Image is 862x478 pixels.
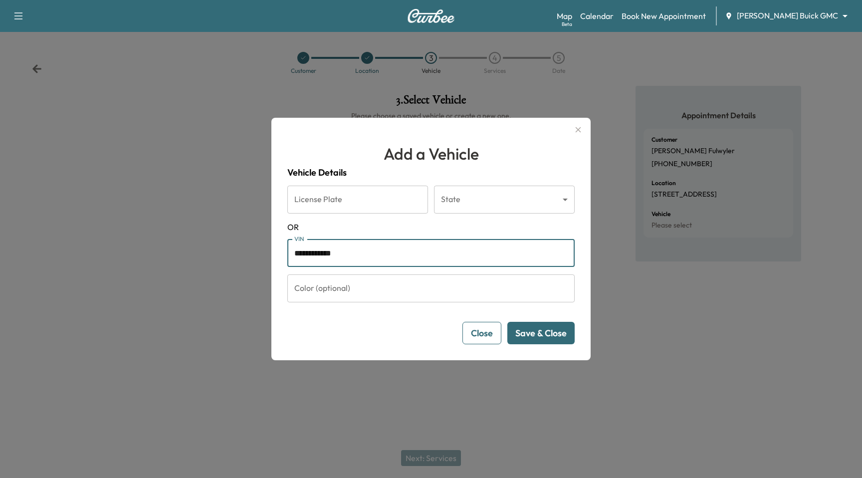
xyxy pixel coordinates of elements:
a: Calendar [580,10,614,22]
button: Save & Close [507,322,575,344]
img: Curbee Logo [407,9,455,23]
button: Close [462,322,501,344]
span: [PERSON_NAME] Buick GMC [737,10,838,21]
h4: Vehicle Details [287,166,575,180]
a: MapBeta [557,10,572,22]
span: OR [287,221,575,233]
div: Beta [562,20,572,28]
label: VIN [294,235,304,243]
h1: Add a Vehicle [287,142,575,166]
a: Book New Appointment [622,10,706,22]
